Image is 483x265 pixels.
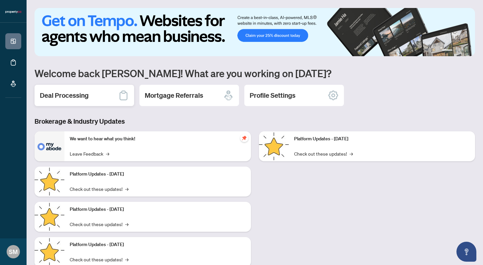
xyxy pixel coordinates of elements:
button: 2 [455,50,458,52]
a: Check out these updates!→ [70,220,128,228]
span: → [125,256,128,263]
p: Platform Updates - [DATE] [70,171,246,178]
img: We want to hear what you think! [35,131,64,161]
p: Platform Updates - [DATE] [70,206,246,213]
button: 4 [466,50,468,52]
a: Check out these updates!→ [294,150,353,157]
h3: Brokerage & Industry Updates [35,117,475,126]
button: Open asap [456,242,476,262]
button: 3 [460,50,463,52]
img: logo [5,10,21,14]
h2: Mortgage Referrals [145,91,203,100]
span: → [350,150,353,157]
span: pushpin [240,134,248,142]
p: Platform Updates - [DATE] [294,135,470,143]
p: We want to hear what you think! [70,135,246,143]
p: Platform Updates - [DATE] [70,241,246,248]
span: → [106,150,109,157]
button: 1 [442,50,452,52]
img: Platform Updates - July 21, 2025 [35,202,64,232]
span: → [125,220,128,228]
a: Check out these updates!→ [70,256,128,263]
h2: Profile Settings [250,91,295,100]
img: Platform Updates - June 23, 2025 [259,131,289,161]
a: Leave Feedback→ [70,150,109,157]
img: Platform Updates - September 16, 2025 [35,167,64,197]
a: Check out these updates!→ [70,185,128,193]
span: SM [9,247,18,256]
img: Slide 0 [35,8,475,56]
span: → [125,185,128,193]
h2: Deal Processing [40,91,89,100]
h1: Welcome back [PERSON_NAME]! What are you working on [DATE]? [35,67,475,79]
